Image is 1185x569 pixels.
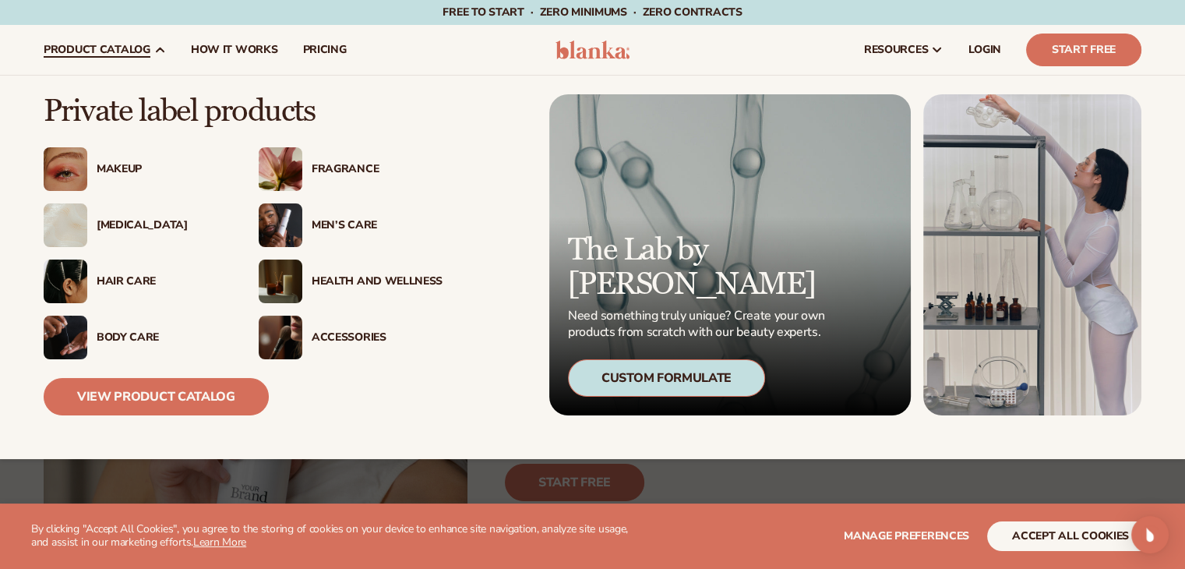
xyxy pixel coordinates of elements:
p: The Lab by [PERSON_NAME] [568,233,830,302]
img: Female in lab with equipment. [923,94,1141,415]
div: Open Intercom Messenger [1131,516,1169,553]
button: accept all cookies [987,521,1154,551]
a: Start Free [1026,34,1141,66]
a: View Product Catalog [44,378,269,415]
a: Microscopic product formula. The Lab by [PERSON_NAME] Need something truly unique? Create your ow... [549,94,911,415]
div: Fragrance [312,163,443,176]
button: Manage preferences [844,521,969,551]
img: Candles and incense on table. [259,260,302,303]
img: Pink blooming flower. [259,147,302,191]
a: Female hair pulled back with clips. Hair Care [44,260,227,303]
div: Hair Care [97,275,227,288]
a: Male hand applying moisturizer. Body Care [44,316,227,359]
div: Men’s Care [312,219,443,232]
a: How It Works [178,25,291,75]
img: logo [555,41,630,59]
span: resources [864,44,928,56]
a: Female with makeup brush. Accessories [259,316,443,359]
a: Cream moisturizer swatch. [MEDICAL_DATA] [44,203,227,247]
img: Male hand applying moisturizer. [44,316,87,359]
a: LOGIN [956,25,1014,75]
div: Makeup [97,163,227,176]
a: Pink blooming flower. Fragrance [259,147,443,191]
span: How It Works [191,44,278,56]
div: [MEDICAL_DATA] [97,219,227,232]
img: Female with makeup brush. [259,316,302,359]
div: Accessories [312,331,443,345]
span: Manage preferences [844,528,969,543]
a: pricing [290,25,358,75]
span: product catalog [44,44,150,56]
a: product catalog [31,25,178,75]
span: LOGIN [968,44,1001,56]
span: pricing [302,44,346,56]
a: Learn More [193,535,246,550]
a: Male holding moisturizer bottle. Men’s Care [259,203,443,247]
a: Candles and incense on table. Health And Wellness [259,260,443,303]
span: Free to start · ZERO minimums · ZERO contracts [443,5,742,19]
div: Custom Formulate [568,359,765,397]
img: Male holding moisturizer bottle. [259,203,302,247]
p: By clicking "Accept All Cookies", you agree to the storing of cookies on your device to enhance s... [31,523,646,550]
p: Private label products [44,94,443,129]
a: Female with glitter eye makeup. Makeup [44,147,227,191]
p: Need something truly unique? Create your own products from scratch with our beauty experts. [568,308,830,341]
div: Body Care [97,331,227,345]
img: Cream moisturizer swatch. [44,203,87,247]
img: Female with glitter eye makeup. [44,147,87,191]
div: Health And Wellness [312,275,443,288]
img: Female hair pulled back with clips. [44,260,87,303]
a: resources [852,25,956,75]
